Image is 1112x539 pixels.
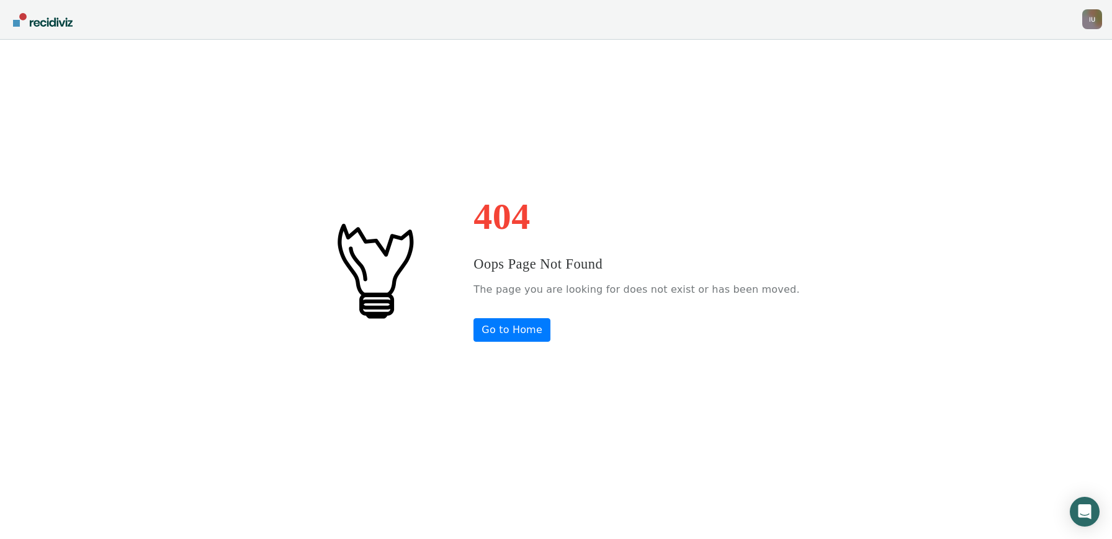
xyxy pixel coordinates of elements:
[312,208,436,332] img: #
[1082,9,1102,29] div: I U
[13,13,73,27] img: Recidiviz
[473,280,799,299] p: The page you are looking for does not exist or has been moved.
[1082,9,1102,29] button: Profile dropdown button
[1070,497,1100,527] div: Open Intercom Messenger
[473,198,799,235] h1: 404
[473,254,799,275] h3: Oops Page Not Found
[473,318,550,342] a: Go to Home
